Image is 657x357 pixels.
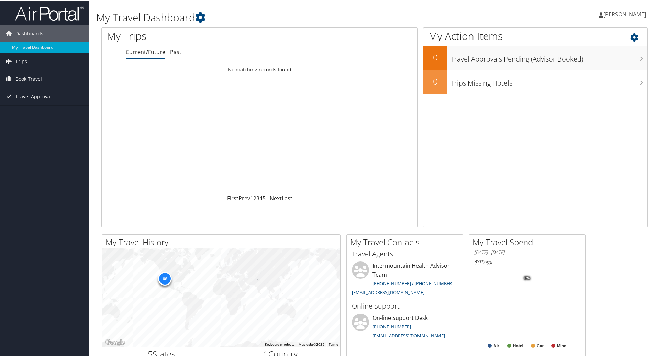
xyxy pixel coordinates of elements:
[250,194,253,201] a: 1
[259,194,263,201] a: 4
[227,194,238,201] a: First
[299,342,324,346] span: Map data ©2025
[348,313,461,341] li: On-line Support Desk
[15,70,42,87] span: Book Travel
[524,276,530,280] tspan: 0%
[104,337,126,346] a: Open this area in Google Maps (opens a new window)
[372,280,453,286] a: [PHONE_NUMBER] / [PHONE_NUMBER]
[352,289,424,295] a: [EMAIL_ADDRESS][DOMAIN_NAME]
[372,332,445,338] a: [EMAIL_ADDRESS][DOMAIN_NAME]
[282,194,292,201] a: Last
[372,323,411,329] a: [PHONE_NUMBER]
[265,342,294,346] button: Keyboard shortcuts
[328,342,338,346] a: Terms (opens in new tab)
[451,74,647,87] h3: Trips Missing Hotels
[474,258,480,265] span: $0
[474,258,580,265] h6: Total
[263,194,266,201] a: 5
[348,261,461,298] li: Intermountain Health Advisor Team
[15,52,27,69] span: Trips
[423,45,647,69] a: 0Travel Approvals Pending (Advisor Booked)
[266,194,270,201] span: …
[352,301,458,310] h3: Online Support
[603,10,646,18] span: [PERSON_NAME]
[451,50,647,63] h3: Travel Approvals Pending (Advisor Booked)
[423,69,647,93] a: 0Trips Missing Hotels
[107,28,281,43] h1: My Trips
[170,47,181,55] a: Past
[253,194,256,201] a: 2
[493,343,499,348] text: Air
[537,343,544,348] text: Car
[474,248,580,255] h6: [DATE] - [DATE]
[15,87,52,104] span: Travel Approval
[15,4,84,21] img: airportal-logo.png
[105,236,340,247] h2: My Travel History
[472,236,585,247] h2: My Travel Spend
[350,236,463,247] h2: My Travel Contacts
[102,63,417,75] td: No matching records found
[423,28,647,43] h1: My Action Items
[270,194,282,201] a: Next
[126,47,165,55] a: Current/Future
[158,271,172,285] div: 68
[238,194,250,201] a: Prev
[599,3,653,24] a: [PERSON_NAME]
[423,75,447,87] h2: 0
[104,337,126,346] img: Google
[423,51,447,63] h2: 0
[513,343,523,348] text: Hotel
[15,24,43,42] span: Dashboards
[352,248,458,258] h3: Travel Agents
[256,194,259,201] a: 3
[557,343,566,348] text: Misc
[96,10,467,24] h1: My Travel Dashboard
